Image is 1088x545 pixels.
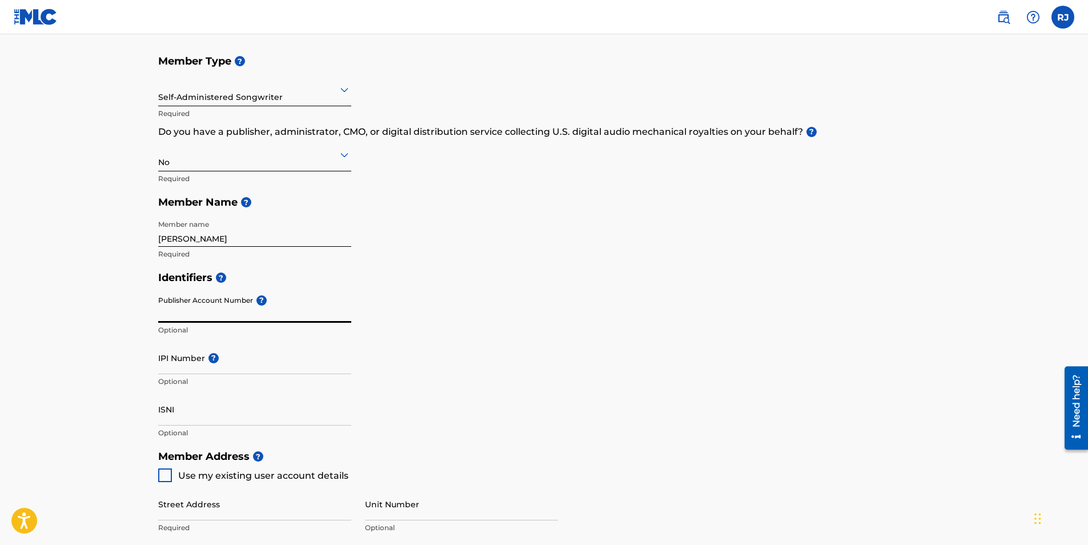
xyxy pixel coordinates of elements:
[1022,6,1045,29] div: Help
[158,49,930,74] h5: Member Type
[365,523,558,533] p: Optional
[158,249,351,259] p: Required
[158,428,351,438] p: Optional
[208,353,219,363] span: ?
[216,272,226,283] span: ?
[253,451,263,462] span: ?
[158,325,351,335] p: Optional
[158,190,930,215] h5: Member Name
[1034,502,1041,536] div: Drag
[158,109,351,119] p: Required
[158,376,351,387] p: Optional
[806,127,817,137] span: ?
[178,470,348,481] span: Use my existing user account details
[241,197,251,207] span: ?
[158,523,351,533] p: Required
[158,174,351,184] p: Required
[158,141,351,169] div: No
[997,10,1010,24] img: search
[1026,10,1040,24] img: help
[1051,6,1074,29] div: User Menu
[158,444,930,469] h5: Member Address
[1056,362,1088,454] iframe: Resource Center
[256,295,267,306] span: ?
[158,75,351,103] div: Self-Administered Songwriter
[992,6,1015,29] a: Public Search
[235,56,245,66] span: ?
[158,125,930,139] p: Do you have a publisher, administrator, CMO, or digital distribution service collecting U.S. digi...
[1031,490,1088,545] iframe: Chat Widget
[14,9,58,25] img: MLC Logo
[158,266,930,290] h5: Identifiers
